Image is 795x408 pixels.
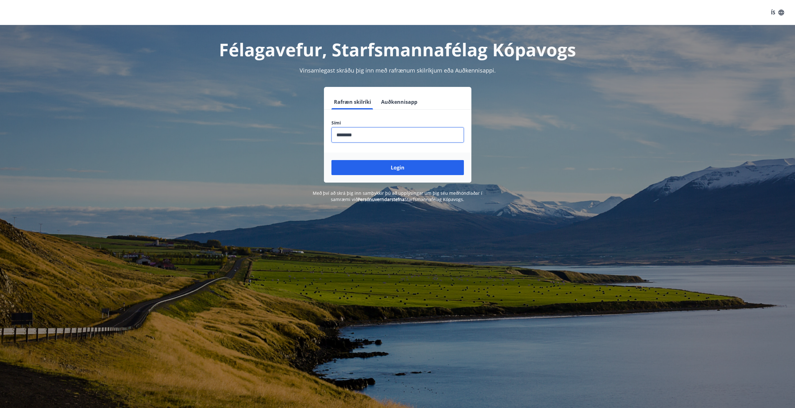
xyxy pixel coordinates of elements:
span: Vinsamlegast skráðu þig inn með rafrænum skilríkjum eða Auðkennisappi. [300,67,496,74]
button: Rafræn skilríki [331,94,374,109]
button: ÍS [768,7,788,18]
h1: Félagavefur, Starfsmannafélag Kópavogs [180,38,615,61]
button: Auðkennisapp [379,94,420,109]
label: Sími [331,120,464,126]
a: Persónuverndarstefna [358,196,405,202]
span: Með því að skrá þig inn samþykkir þú að upplýsingar um þig séu meðhöndlaðar í samræmi við Starfsm... [313,190,482,202]
button: Login [331,160,464,175]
